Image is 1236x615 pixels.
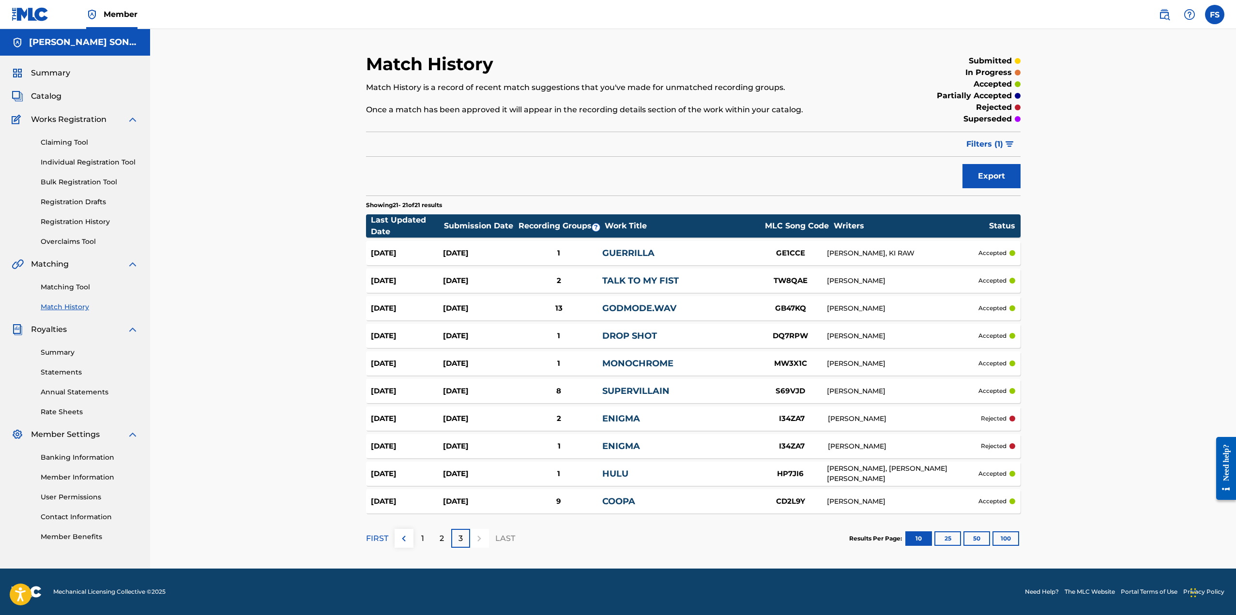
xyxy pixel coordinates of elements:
p: accepted [978,387,1007,395]
div: 8 [515,386,602,397]
div: [PERSON_NAME] [827,496,979,507]
a: CatalogCatalog [12,90,61,102]
div: Status [989,220,1015,232]
div: [PERSON_NAME] [828,414,981,424]
div: [DATE] [443,330,515,342]
div: User Menu [1205,5,1224,24]
div: TW8QAE [754,275,827,286]
p: accepted [974,78,1012,90]
img: expand [127,114,138,125]
div: I34ZA7 [755,413,828,424]
a: MONOCHROME [602,358,673,369]
span: Member [104,9,137,20]
a: Banking Information [41,452,138,463]
p: accepted [978,331,1007,340]
a: HULU [602,468,628,479]
img: search [1159,9,1170,20]
a: User Permissions [41,492,138,502]
p: accepted [978,304,1007,313]
button: Export [962,164,1021,188]
p: Results Per Page: [849,534,904,543]
p: superseded [963,113,1012,125]
div: [PERSON_NAME] [827,386,979,396]
a: SummarySummary [12,67,70,79]
img: Top Rightsholder [86,9,98,20]
div: MW3X1C [754,358,827,369]
a: Overclaims Tool [41,237,138,247]
span: Filters ( 1 ) [966,138,1003,150]
div: [DATE] [371,248,443,259]
a: SUPERVILLAIN [602,386,670,396]
button: 25 [934,531,961,546]
a: Summary [41,347,138,358]
div: [DATE] [371,386,443,397]
div: Work Title [605,220,760,232]
p: 2 [440,533,444,544]
img: filter [1006,141,1014,147]
img: Summary [12,67,23,79]
a: DROP SHOT [602,330,657,341]
a: Claiming Tool [41,137,138,148]
img: expand [127,258,138,270]
div: 1 [515,468,602,480]
a: TALK TO MY FIST [602,275,679,286]
div: [DATE] [371,496,443,507]
img: Member Settings [12,429,23,440]
p: rejected [976,102,1012,113]
div: [DATE] [443,496,515,507]
iframe: Resource Center [1209,429,1236,507]
div: [DATE] [443,413,516,424]
a: Portal Terms of Use [1121,587,1177,596]
div: [DATE] [443,386,515,397]
p: accepted [978,497,1007,506]
div: [DATE] [443,358,515,369]
a: Contact Information [41,512,138,522]
span: Summary [31,67,70,79]
div: Writers [834,220,989,232]
a: GUERRILLA [602,248,655,258]
div: GB47KQ [754,303,827,314]
div: [DATE] [371,330,443,342]
a: Member Information [41,472,138,482]
img: Works Registration [12,114,24,125]
div: [DATE] [443,441,516,452]
p: rejected [981,442,1007,450]
img: MLC Logo [12,7,49,21]
div: HP7JI6 [754,468,827,480]
div: 2 [515,275,602,286]
span: Royalties [31,324,67,335]
img: help [1184,9,1195,20]
span: Works Registration [31,114,107,125]
img: logo [12,586,42,598]
p: FIRST [366,533,388,544]
div: [DATE] [371,413,443,424]
div: 2 [516,413,603,424]
a: Individual Registration Tool [41,157,138,167]
div: [DATE] [443,303,515,314]
div: CD2L9Y [754,496,827,507]
div: [DATE] [371,468,443,480]
div: [DATE] [371,358,443,369]
a: Matching Tool [41,282,138,292]
a: Need Help? [1025,587,1059,596]
img: expand [127,429,138,440]
div: 9 [515,496,602,507]
div: [PERSON_NAME] [827,331,979,341]
p: in progress [965,67,1012,78]
a: GODMODE.WAV [602,303,676,314]
div: S69VJD [754,386,827,397]
div: [DATE] [443,275,515,286]
img: Accounts [12,37,23,48]
a: ENIGMA [602,441,640,451]
p: Once a match has been approved it will appear in the recording details section of the work within... [366,104,870,116]
a: Annual Statements [41,387,138,397]
div: 1 [515,330,602,342]
div: Recording Groups [517,220,604,232]
img: Catalog [12,90,23,102]
a: Privacy Policy [1183,587,1224,596]
div: [PERSON_NAME], [PERSON_NAME] [PERSON_NAME] [827,464,979,484]
div: MLC Song Code [761,220,833,232]
img: Matching [12,258,24,270]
